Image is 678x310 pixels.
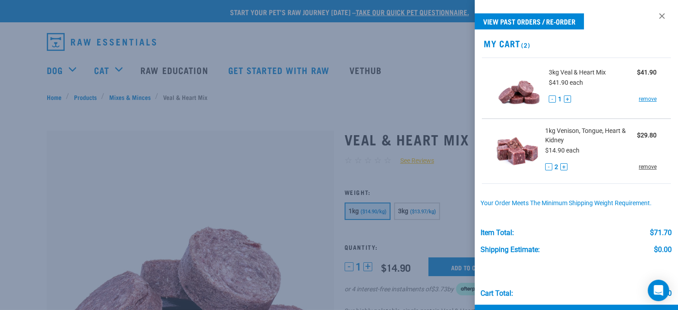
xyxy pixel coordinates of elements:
a: remove [639,163,657,171]
span: 1 [558,95,562,104]
div: Cart total: [481,289,513,298]
button: + [564,95,571,103]
div: Open Intercom Messenger [648,280,669,301]
a: remove [639,95,657,103]
span: $41.90 each [549,79,583,86]
img: Veal & Heart Mix [496,65,542,111]
span: $14.90 each [545,147,579,154]
span: (2) [520,43,530,46]
h2: My Cart [475,38,678,49]
div: Item Total: [481,229,514,237]
a: View past orders / re-order [475,13,584,29]
div: $0.00 [654,246,672,254]
div: Your order meets the minimum shipping weight requirement. [481,200,672,207]
button: - [545,163,552,170]
span: 3kg Veal & Heart Mix [549,68,606,77]
strong: $41.90 [637,69,657,76]
span: 1kg Venison, Tongue, Heart & Kidney [545,126,637,145]
div: $71.70 [650,229,672,237]
img: Venison, Tongue, Heart & Kidney [496,126,538,172]
span: 2 [555,162,558,172]
div: Shipping Estimate: [481,246,540,254]
button: + [560,163,567,170]
button: - [549,95,556,103]
strong: $29.80 [637,132,657,139]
